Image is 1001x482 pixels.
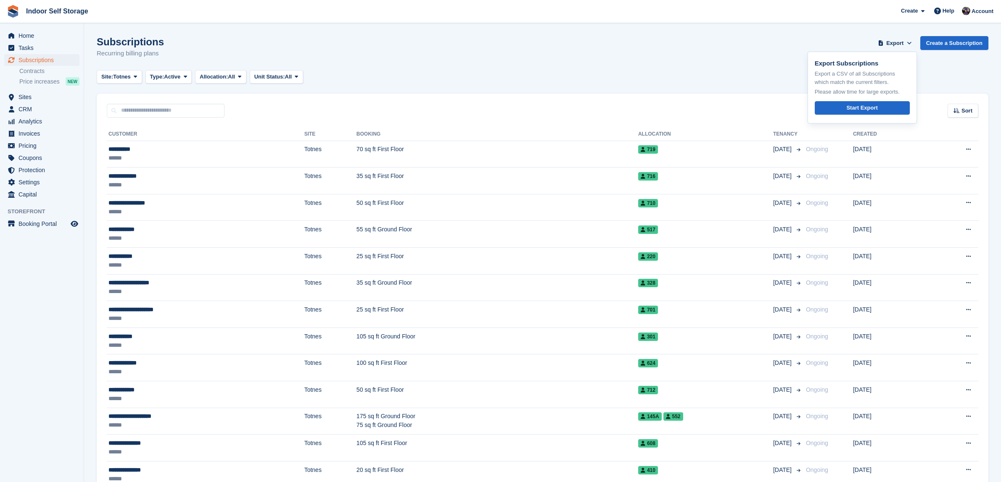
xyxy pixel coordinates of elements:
span: Site: [101,73,113,81]
th: Booking [357,128,638,141]
th: Customer [107,128,304,141]
a: Indoor Self Storage [23,4,92,18]
span: [DATE] [773,199,793,207]
span: 145A [638,412,662,421]
td: Totnes [304,327,357,354]
a: menu [4,30,79,42]
td: Totnes [304,435,357,461]
p: Export Subscriptions [815,59,910,68]
span: 701 [638,306,658,314]
td: Totnes [304,301,357,328]
span: 517 [638,225,658,234]
span: Tasks [18,42,69,54]
div: NEW [66,77,79,86]
th: Tenancy [773,128,803,141]
td: [DATE] [853,221,925,248]
span: Ongoing [806,306,828,313]
span: Sites [18,91,69,103]
span: Unit Status: [254,73,285,81]
td: 100 sq ft First Floor [357,354,638,381]
span: Ongoing [806,226,828,233]
td: 175 sq ft Ground Floor 75 sq ft Ground Floor [357,408,638,435]
p: Please allow time for large exports. [815,88,910,96]
td: [DATE] [853,301,925,328]
span: [DATE] [773,412,793,421]
td: Totnes [304,194,357,221]
td: [DATE] [853,248,925,275]
td: Totnes [304,354,357,381]
span: [DATE] [773,359,793,367]
td: 50 sq ft First Floor [357,194,638,221]
a: menu [4,91,79,103]
td: 25 sq ft First Floor [357,248,638,275]
span: All [285,73,292,81]
span: [DATE] [773,225,793,234]
img: stora-icon-8386f47178a22dfd0bd8f6a31ec36ba5ce8667c1dd55bd0f319d3a0aa187defe.svg [7,5,19,18]
span: [DATE] [773,252,793,261]
span: Sort [961,107,972,115]
td: Totnes [304,274,357,301]
td: 105 sq ft First Floor [357,435,638,461]
td: Totnes [304,381,357,408]
td: [DATE] [853,194,925,221]
th: Site [304,128,357,141]
span: 608 [638,439,658,448]
td: 35 sq ft Ground Floor [357,274,638,301]
span: Analytics [18,115,69,127]
span: 220 [638,252,658,261]
span: Coupons [18,152,69,164]
span: Ongoing [806,466,828,473]
span: Export [886,39,903,47]
a: menu [4,115,79,127]
span: Ongoing [806,440,828,446]
span: Ongoing [806,173,828,179]
span: Help [943,7,954,15]
a: menu [4,42,79,54]
td: [DATE] [853,141,925,168]
span: Ongoing [806,359,828,366]
td: 50 sq ft First Floor [357,381,638,408]
span: [DATE] [773,439,793,448]
td: Totnes [304,221,357,248]
span: Pricing [18,140,69,152]
td: 35 sq ft First Floor [357,168,638,194]
span: Account [972,7,993,16]
span: Ongoing [806,146,828,152]
span: [DATE] [773,466,793,474]
span: 328 [638,279,658,287]
span: Subscriptions [18,54,69,66]
span: 710 [638,199,658,207]
a: Start Export [815,101,910,115]
span: 719 [638,145,658,154]
td: 25 sq ft First Floor [357,301,638,328]
span: Active [164,73,180,81]
a: menu [4,54,79,66]
span: CRM [18,103,69,115]
div: Start Export [846,104,877,112]
span: Create [901,7,918,15]
span: [DATE] [773,385,793,394]
span: Protection [18,164,69,176]
td: [DATE] [853,435,925,461]
span: Booking Portal [18,218,69,230]
span: [DATE] [773,145,793,154]
a: menu [4,152,79,164]
td: Totnes [304,168,357,194]
span: Ongoing [806,279,828,286]
a: Preview store [69,219,79,229]
button: Type: Active [145,70,192,84]
span: Settings [18,176,69,188]
p: Export a CSV of all Subscriptions which match the current filters. [815,70,910,86]
span: Ongoing [806,413,828,419]
span: Totnes [113,73,131,81]
span: 301 [638,333,658,341]
td: [DATE] [853,168,925,194]
span: Ongoing [806,386,828,393]
a: menu [4,218,79,230]
span: Capital [18,189,69,200]
td: 105 sq ft Ground Floor [357,327,638,354]
span: Type: [150,73,164,81]
a: menu [4,176,79,188]
span: 712 [638,386,658,394]
span: 624 [638,359,658,367]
